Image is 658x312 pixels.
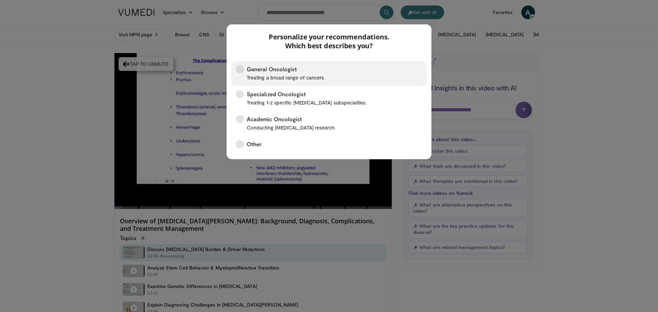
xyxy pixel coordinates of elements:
small: Treating a broad range of cancers. [247,75,325,80]
p: Personalize your recommendations. Which best describes you? [269,33,389,50]
span: Other [247,140,261,148]
span: Academic Oncologist [247,115,336,132]
span: Specialized Oncologist [247,90,367,107]
small: Conducting [MEDICAL_DATA] research. [247,125,336,130]
span: General Oncologist [247,65,325,82]
small: Treating 1-2 specific [MEDICAL_DATA] subspecialties. [247,100,367,105]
